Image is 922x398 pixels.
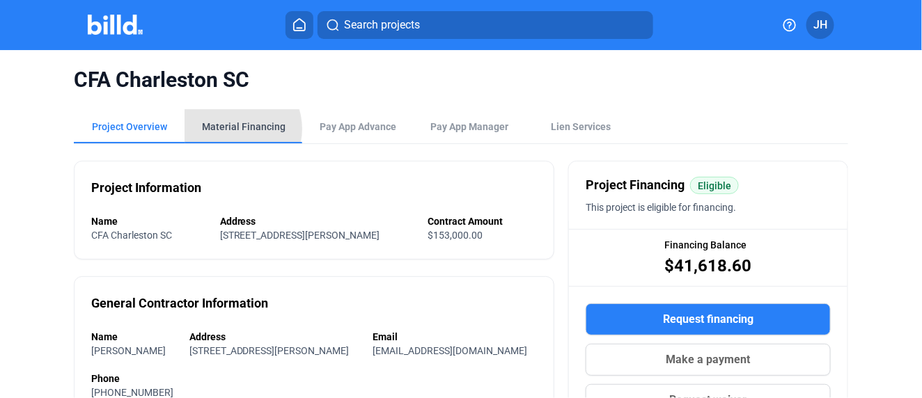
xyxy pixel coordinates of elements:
span: This project is eligible for financing. [586,202,736,213]
button: Make a payment [586,344,831,376]
div: Pay App Advance [320,120,396,134]
div: Project Information [91,178,201,198]
div: Address [189,330,359,344]
span: Search projects [344,17,420,33]
div: Email [373,330,537,344]
span: $153,000.00 [428,230,483,241]
span: $41,618.60 [665,255,752,277]
span: CFA Charleston SC [91,230,172,241]
span: [STREET_ADDRESS][PERSON_NAME] [220,230,380,241]
button: Request financing [586,303,831,335]
div: Material Financing [202,120,286,134]
span: CFA Charleston SC [74,67,848,93]
span: [PHONE_NUMBER] [91,387,173,398]
span: Pay App Manager [430,120,508,134]
button: JH [806,11,834,39]
img: Billd Company Logo [88,15,143,35]
div: Phone [91,372,537,385]
mat-chip: Eligible [690,177,739,194]
div: Project Overview [92,120,167,134]
span: [EMAIL_ADDRESS][DOMAIN_NAME] [373,345,527,356]
span: [STREET_ADDRESS][PERSON_NAME] [189,345,350,356]
button: Search projects [318,11,653,39]
span: Financing Balance [665,238,747,252]
span: JH [813,17,827,33]
span: Make a payment [666,351,751,368]
div: Address [220,214,414,228]
span: [PERSON_NAME] [91,345,166,356]
span: Project Financing [586,175,685,195]
div: Lien Services [551,120,611,134]
span: Request financing [663,311,753,328]
div: Name [91,214,206,228]
div: Contract Amount [428,214,537,228]
div: Name [91,330,175,344]
div: General Contractor Information [91,294,268,313]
